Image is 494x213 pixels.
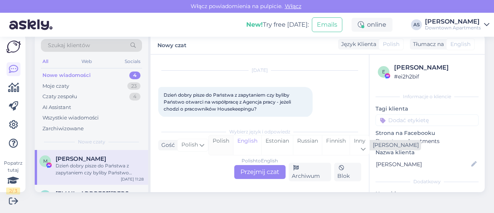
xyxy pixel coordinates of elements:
div: Przejmij czat [234,165,286,179]
div: English [233,135,261,155]
label: Nowy czat [157,39,186,49]
div: online [352,18,392,32]
div: 23 [127,82,140,90]
div: Dzień dobry pisze do Państwa z zapytaniem czy byliby Państwo otwarci na współpracę z Agencja prac... [56,162,144,176]
span: Szukaj klientów [48,41,90,49]
input: Dodaj nazwę [376,160,470,169]
span: erzikov.oleg.22@gmail.com [56,190,136,197]
input: Dodać etykietę [376,114,479,126]
div: [PERSON_NAME] [425,19,481,25]
div: Russian [293,135,322,155]
span: Nowe czaty [78,138,105,145]
div: All [41,56,50,66]
span: English [450,40,470,48]
span: Polish [181,141,198,149]
div: Informacje o kliencie [376,93,479,100]
div: Tłumacz na [410,40,444,48]
div: Polish to English [242,157,278,164]
div: Downtown Apartments [425,25,481,31]
div: Zarchiwizowane [42,125,84,133]
div: Archiwum [289,163,332,181]
span: M [43,158,47,164]
span: Marek Maksymilian Zyblewski [56,155,106,162]
div: [PERSON_NAME] [370,141,419,149]
div: Socials [123,56,142,66]
b: New! [246,21,263,28]
div: Gość [158,141,175,149]
p: Nazwa klienta [376,148,479,157]
div: Try free [DATE]: [246,20,309,29]
div: Web [80,56,93,66]
div: Nowe wiadomości [42,72,91,79]
div: AI Assistant [42,104,71,111]
div: [DATE] 11:28 [121,176,144,182]
p: Strona na Facebooku [376,129,479,137]
div: # ei2h2bif [394,72,476,81]
span: e [382,69,385,75]
div: Estonian [261,135,293,155]
span: Włącz [283,3,304,10]
div: AS [411,19,422,30]
span: Polish [383,40,399,48]
span: Inny [354,137,365,144]
p: Tagi klienta [376,105,479,113]
div: Dodatkowy [376,178,479,185]
div: Polish [209,135,233,155]
div: 4 [129,72,140,79]
a: [PERSON_NAME]Downtown Apartments [425,19,489,31]
span: Dzień dobry pisze do Państwa z zapytaniem czy byliby Państwo otwarci na współpracę z Agencja prac... [164,92,292,112]
div: [PERSON_NAME] [394,63,476,72]
img: Askly Logo [6,41,21,53]
div: Wybierz język i odpowiedz [158,128,361,135]
p: Downtown Apartments [376,137,479,145]
div: [DATE] [158,67,361,74]
div: Moje czaty [42,82,69,90]
div: 4 [129,93,140,101]
div: Finnish [322,135,350,155]
div: Wszystkie wiadomości [42,114,99,122]
p: Notatki [376,190,479,198]
div: Popatrz tutaj [6,160,20,194]
div: Czaty zespołu [42,93,77,101]
div: 2 / 3 [6,187,20,194]
div: Język Klienta [338,40,376,48]
div: Blok [334,163,361,181]
button: Emails [312,17,342,32]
